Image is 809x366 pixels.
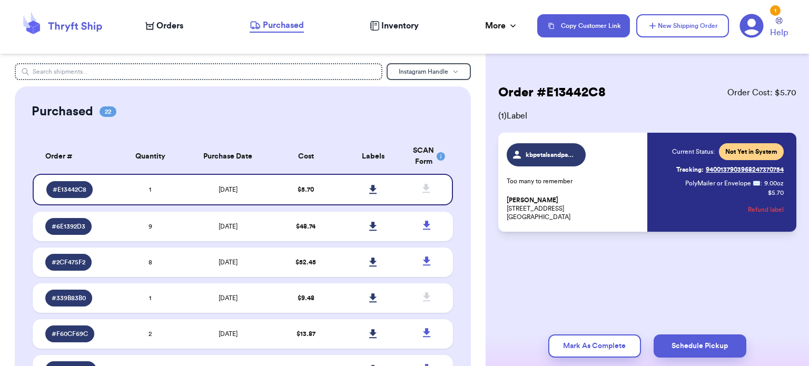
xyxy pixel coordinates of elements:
[387,63,471,80] button: Instagram Handle
[672,147,715,156] span: Current Status:
[676,161,784,178] a: Tracking:9400137903968247370754
[399,68,448,75] span: Instagram Handle
[295,259,316,265] span: $ 52.45
[250,19,304,33] a: Purchased
[296,223,315,230] span: $ 48.74
[52,222,85,231] span: # 6E1392D3
[526,151,576,159] span: kbpetalsandpatch
[297,331,315,337] span: $ 13.87
[770,5,781,16] div: 1
[219,295,238,301] span: [DATE]
[507,196,641,221] p: [STREET_ADDRESS] [GEOGRAPHIC_DATA]
[298,295,314,301] span: $ 9.48
[770,26,788,39] span: Help
[498,110,796,122] span: ( 1 ) Label
[53,185,86,194] span: # E13442C8
[100,106,116,117] span: 22
[339,139,407,174] th: Labels
[15,63,382,80] input: Search shipments...
[149,331,152,337] span: 2
[537,14,630,37] button: Copy Customer Link
[761,179,762,187] span: :
[498,84,606,101] h2: Order # E13442C8
[370,19,419,32] a: Inventory
[764,179,784,187] span: 9.00 oz
[739,14,764,38] a: 1
[52,330,88,338] span: # F60CF69C
[149,186,151,193] span: 1
[32,103,93,120] h2: Purchased
[636,14,729,37] button: New Shipping Order
[33,139,117,174] th: Order #
[52,258,85,266] span: # 2CF475F2
[263,19,304,32] span: Purchased
[149,223,152,230] span: 9
[413,145,440,167] div: SCAN Form
[768,189,784,197] p: $ 5.70
[52,294,86,302] span: # 339B83B0
[727,86,796,99] span: Order Cost: $ 5.70
[685,180,761,186] span: PolyMailer or Envelope ✉️
[770,17,788,39] a: Help
[381,19,419,32] span: Inventory
[219,223,238,230] span: [DATE]
[748,198,784,221] button: Refund label
[149,259,152,265] span: 8
[507,196,558,204] span: [PERSON_NAME]
[485,19,518,32] div: More
[219,186,238,193] span: [DATE]
[725,147,777,156] span: Not Yet in System
[676,165,704,174] span: Tracking:
[156,19,183,32] span: Orders
[548,334,641,358] button: Mark As Complete
[219,259,238,265] span: [DATE]
[272,139,340,174] th: Cost
[654,334,746,358] button: Schedule Pickup
[145,19,183,32] a: Orders
[116,139,184,174] th: Quantity
[184,139,272,174] th: Purchase Date
[298,186,314,193] span: $ 5.70
[219,331,238,337] span: [DATE]
[149,295,151,301] span: 1
[507,177,641,185] p: Too many to remember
